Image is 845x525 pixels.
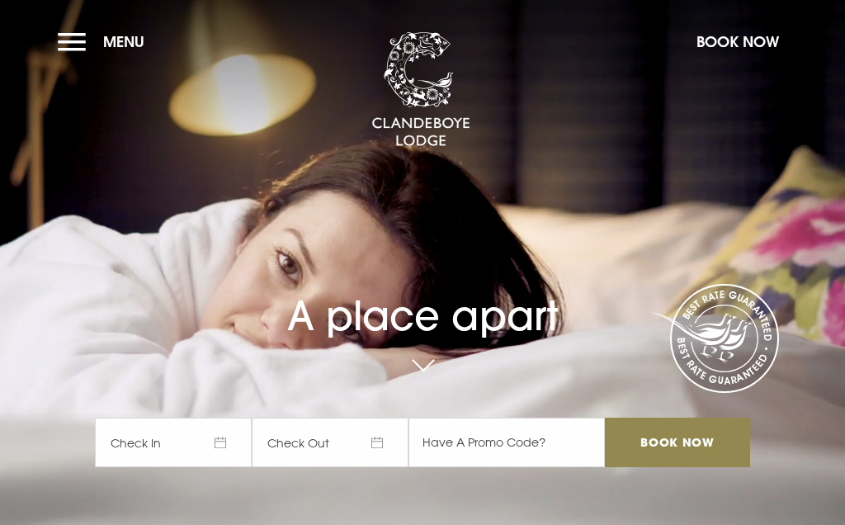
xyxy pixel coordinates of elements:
[605,418,750,467] input: Book Now
[95,261,750,340] h1: A place apart
[408,418,605,467] input: Have A Promo Code?
[103,32,144,51] span: Menu
[688,24,787,59] button: Book Now
[252,418,408,467] span: Check Out
[95,418,252,467] span: Check In
[58,24,153,59] button: Menu
[371,32,470,148] img: Clandeboye Lodge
